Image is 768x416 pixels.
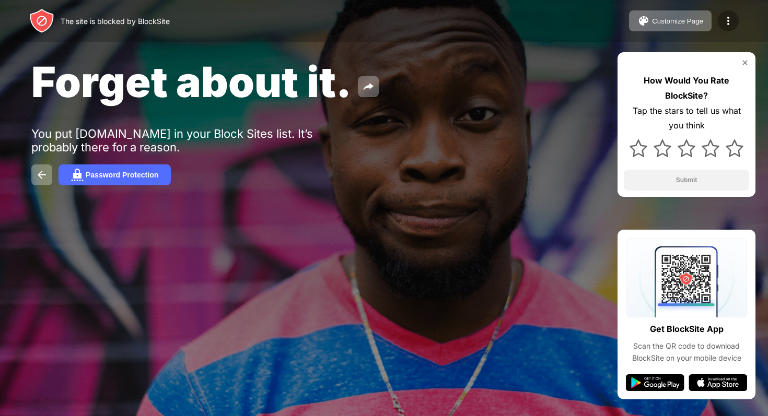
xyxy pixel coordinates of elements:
img: star.svg [678,139,695,157]
img: star.svg [726,139,743,157]
button: Password Protection [59,164,171,185]
div: You put [DOMAIN_NAME] in your Block Sites list. It’s probably there for a reason. [31,127,354,154]
img: pallet.svg [637,15,650,27]
img: rate-us-close.svg [741,58,749,67]
div: The site is blocked by BlockSite [61,17,170,26]
div: Password Protection [86,171,158,179]
img: star.svg [630,139,647,157]
div: Get BlockSite App [650,322,724,337]
img: google-play.svg [626,374,684,391]
div: Customize Page [652,17,703,25]
span: Forget about it. [31,56,352,107]
img: password.svg [71,169,84,181]
button: Submit [624,170,749,191]
button: Customize Page [629,10,712,31]
img: star.svg [702,139,719,157]
img: app-store.svg [689,374,747,391]
img: star.svg [654,139,671,157]
img: share.svg [362,80,375,93]
img: qrcode.svg [626,238,747,317]
div: How Would You Rate BlockSite? [624,73,749,103]
img: back.svg [36,169,48,181]
div: Scan the QR code to download BlockSite on your mobile device [626,340,747,364]
div: Tap the stars to tell us what you think [624,103,749,134]
img: menu-icon.svg [722,15,735,27]
img: header-logo.svg [29,8,54,33]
